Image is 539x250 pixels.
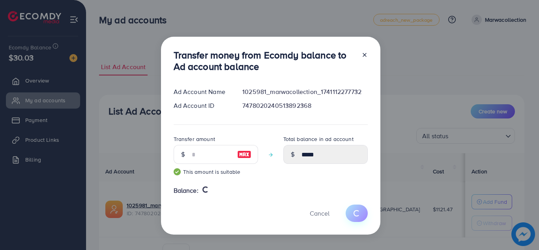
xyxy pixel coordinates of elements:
[300,205,339,222] button: Cancel
[174,186,198,195] span: Balance:
[236,87,374,96] div: 1025981_marwacollection_1741112277732
[174,49,355,72] h3: Transfer money from Ecomdy balance to Ad account balance
[167,87,236,96] div: Ad Account Name
[237,150,251,159] img: image
[174,168,181,175] img: guide
[236,101,374,110] div: 7478020240513892368
[174,168,258,176] small: This amount is suitable
[283,135,354,143] label: Total balance in ad account
[167,101,236,110] div: Ad Account ID
[310,209,329,218] span: Cancel
[174,135,215,143] label: Transfer amount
